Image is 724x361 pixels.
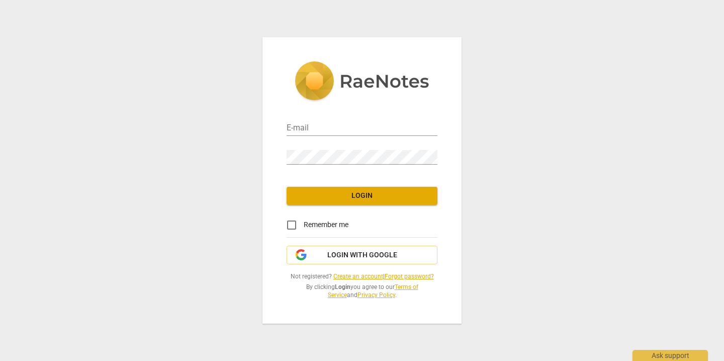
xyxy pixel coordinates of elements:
[287,283,437,300] span: By clicking you agree to our and .
[335,283,350,291] b: Login
[295,191,429,201] span: Login
[327,250,397,260] span: Login with Google
[385,273,434,280] a: Forgot password?
[357,292,395,299] a: Privacy Policy
[295,61,429,103] img: 5ac2273c67554f335776073100b6d88f.svg
[328,283,418,299] a: Terms of Service
[333,273,383,280] a: Create an account
[304,220,348,230] span: Remember me
[632,350,708,361] div: Ask support
[287,187,437,205] button: Login
[287,272,437,281] span: Not registered? |
[287,246,437,265] button: Login with Google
